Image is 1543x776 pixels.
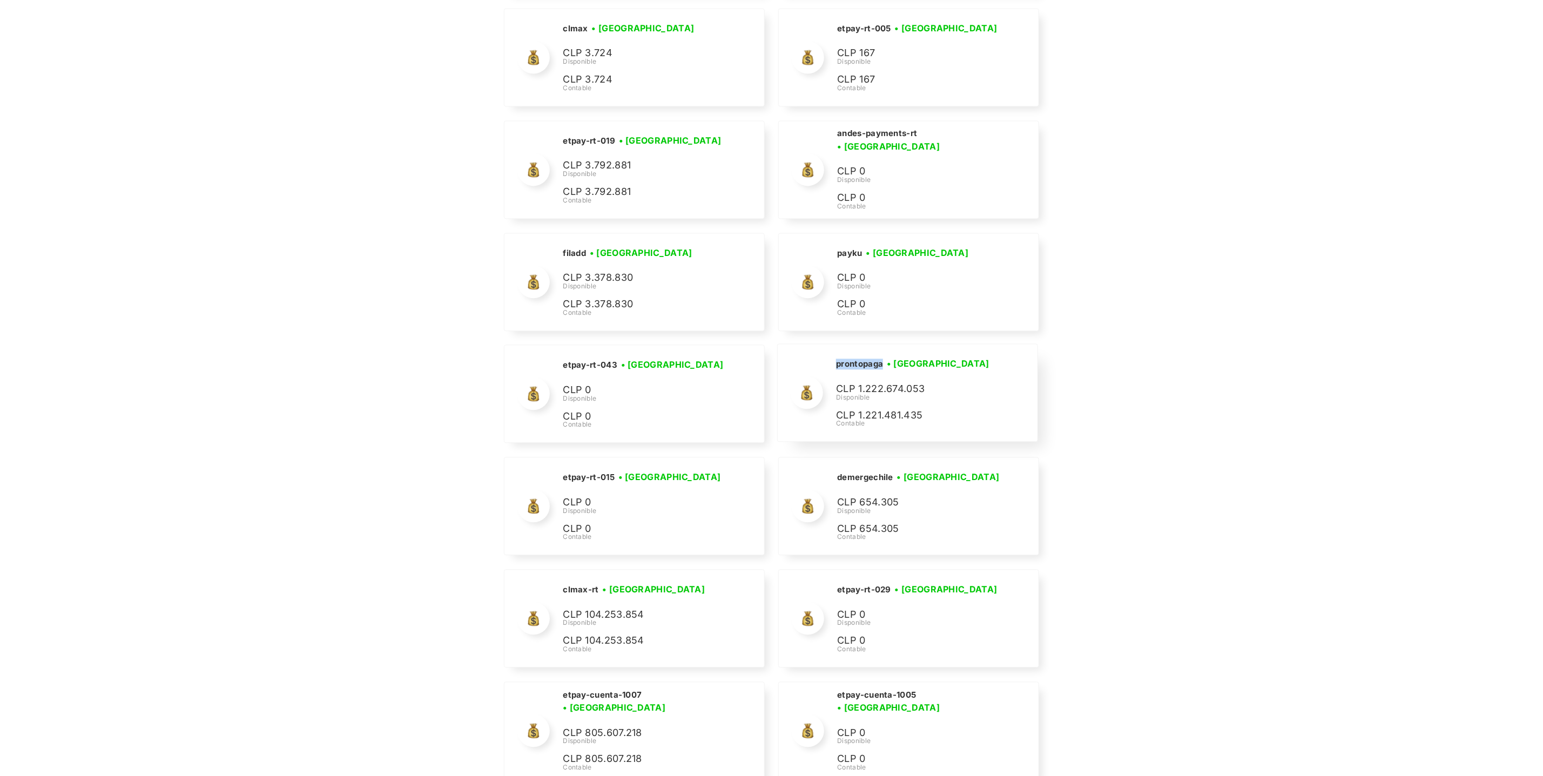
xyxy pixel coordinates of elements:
[563,136,615,146] h2: etpay-rt-019
[837,83,1001,93] div: Contable
[836,393,998,402] div: Disponible
[837,521,999,537] p: CLP 654.305
[897,470,1000,483] h3: • [GEOGRAPHIC_DATA]
[837,140,940,153] h3: • [GEOGRAPHIC_DATA]
[866,246,969,259] h3: • [GEOGRAPHIC_DATA]
[563,184,725,200] p: CLP 3.792.881
[563,45,725,61] p: CLP 3.724
[837,584,891,595] h2: etpay-rt-029
[590,246,692,259] h3: • [GEOGRAPHIC_DATA]
[837,57,1001,66] div: Disponible
[563,725,725,741] p: CLP 805.607.218
[836,408,998,423] p: CLP 1.221.481.435
[563,83,725,93] div: Contable
[603,583,705,596] h3: • [GEOGRAPHIC_DATA]
[563,23,588,34] h2: clmax
[563,495,725,510] p: CLP 0
[837,701,940,714] h3: • [GEOGRAPHIC_DATA]
[837,690,916,700] h2: etpay-cuenta-1005
[563,409,725,424] p: CLP 0
[837,270,999,286] p: CLP 0
[837,506,1003,516] div: Disponible
[837,296,999,312] p: CLP 0
[837,72,999,87] p: CLP 167
[563,618,725,627] div: Disponible
[837,23,891,34] h2: etpay-rt-005
[619,134,722,147] h3: • [GEOGRAPHIC_DATA]
[563,248,586,259] h2: filadd
[563,72,725,87] p: CLP 3.724
[837,762,1025,772] div: Contable
[563,394,727,403] div: Disponible
[837,644,1001,654] div: Contable
[836,381,998,397] p: CLP 1.222.674.053
[837,248,863,259] h2: payku
[836,419,998,428] div: Contable
[563,584,598,595] h2: clmax-rt
[563,607,725,623] p: CLP 104.253.854
[563,532,725,542] div: Contable
[837,725,999,741] p: CLP 0
[837,175,1025,185] div: Disponible
[837,495,999,510] p: CLP 654.305
[563,57,725,66] div: Disponible
[592,22,695,35] h3: • [GEOGRAPHIC_DATA]
[837,128,917,139] h2: andes-payments-rt
[563,158,725,173] p: CLP 3.792.881
[563,736,751,746] div: Disponible
[837,472,893,483] h2: demergechile
[837,308,999,318] div: Contable
[563,690,642,700] h2: etpay-cuenta-1007
[563,382,725,398] p: CLP 0
[837,607,999,623] p: CLP 0
[563,644,725,654] div: Contable
[837,736,1025,746] div: Disponible
[563,472,615,483] h2: etpay-rt-015
[563,762,751,772] div: Contable
[563,195,725,205] div: Contable
[563,308,725,318] div: Contable
[563,506,725,516] div: Disponible
[621,358,724,371] h3: • [GEOGRAPHIC_DATA]
[837,281,999,291] div: Disponible
[837,532,1003,542] div: Contable
[563,270,725,286] p: CLP 3.378.830
[837,751,999,767] p: CLP 0
[563,701,665,714] h3: • [GEOGRAPHIC_DATA]
[563,296,725,312] p: CLP 3.378.830
[563,751,725,767] p: CLP 805.607.218
[837,201,1025,211] div: Contable
[563,420,727,429] div: Contable
[887,357,989,370] h3: • [GEOGRAPHIC_DATA]
[837,618,1001,627] div: Disponible
[895,583,998,596] h3: • [GEOGRAPHIC_DATA]
[837,45,999,61] p: CLP 167
[563,521,725,537] p: CLP 0
[563,633,725,649] p: CLP 104.253.854
[836,359,883,369] h2: prontopaga
[837,164,999,179] p: CLP 0
[563,360,617,370] h2: etpay-rt-043
[563,169,725,179] div: Disponible
[837,190,999,206] p: CLP 0
[618,470,721,483] h3: • [GEOGRAPHIC_DATA]
[837,633,999,649] p: CLP 0
[895,22,998,35] h3: • [GEOGRAPHIC_DATA]
[563,281,725,291] div: Disponible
